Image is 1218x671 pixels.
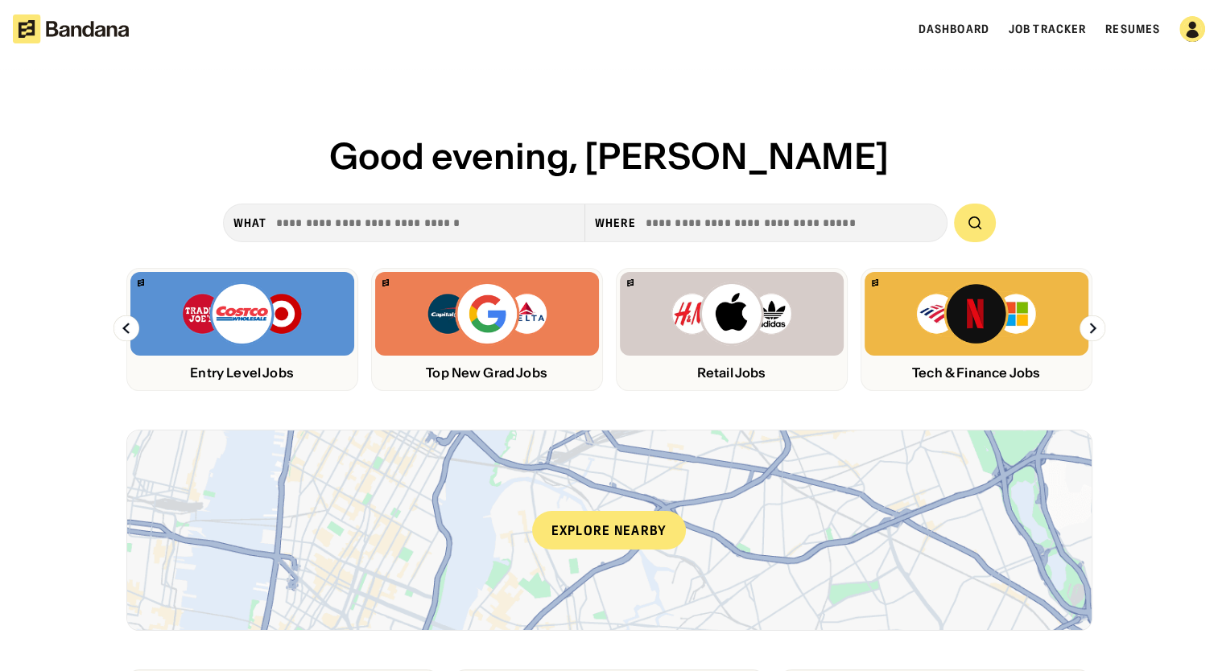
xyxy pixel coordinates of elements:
img: Bandana logotype [13,14,129,43]
a: Bandana logoTrader Joe’s, Costco, Target logosEntry Level Jobs [126,268,358,391]
img: Bandana logo [627,279,634,286]
a: Resumes [1105,22,1160,36]
img: Bank of America, Netflix, Microsoft logos [915,282,1037,346]
img: Trader Joe’s, Costco, Target logos [181,282,303,346]
a: Bandana logoBank of America, Netflix, Microsoft logosTech & Finance Jobs [861,268,1092,391]
img: Bandana logo [138,279,144,286]
a: Dashboard [919,22,989,36]
img: Capital One, Google, Delta logos [426,282,548,346]
a: Job Tracker [1009,22,1086,36]
div: Explore nearby [532,511,687,550]
img: Bandana logo [872,279,878,286]
img: Right Arrow [1080,315,1105,341]
div: Tech & Finance Jobs [865,365,1088,381]
a: Bandana logoCapital One, Google, Delta logosTop New Grad Jobs [371,268,603,391]
img: Left Arrow [114,315,139,341]
img: Bandana logo [382,279,389,286]
div: Where [595,216,636,230]
a: Bandana logoH&M, Apply, Adidas logosRetail Jobs [616,268,848,391]
div: Entry Level Jobs [130,365,354,381]
a: Explore nearby [127,430,1092,630]
div: Top New Grad Jobs [375,365,599,381]
span: Good evening, [PERSON_NAME] [329,134,889,179]
img: H&M, Apply, Adidas logos [671,282,793,346]
div: what [233,216,266,230]
div: Retail Jobs [620,365,844,381]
